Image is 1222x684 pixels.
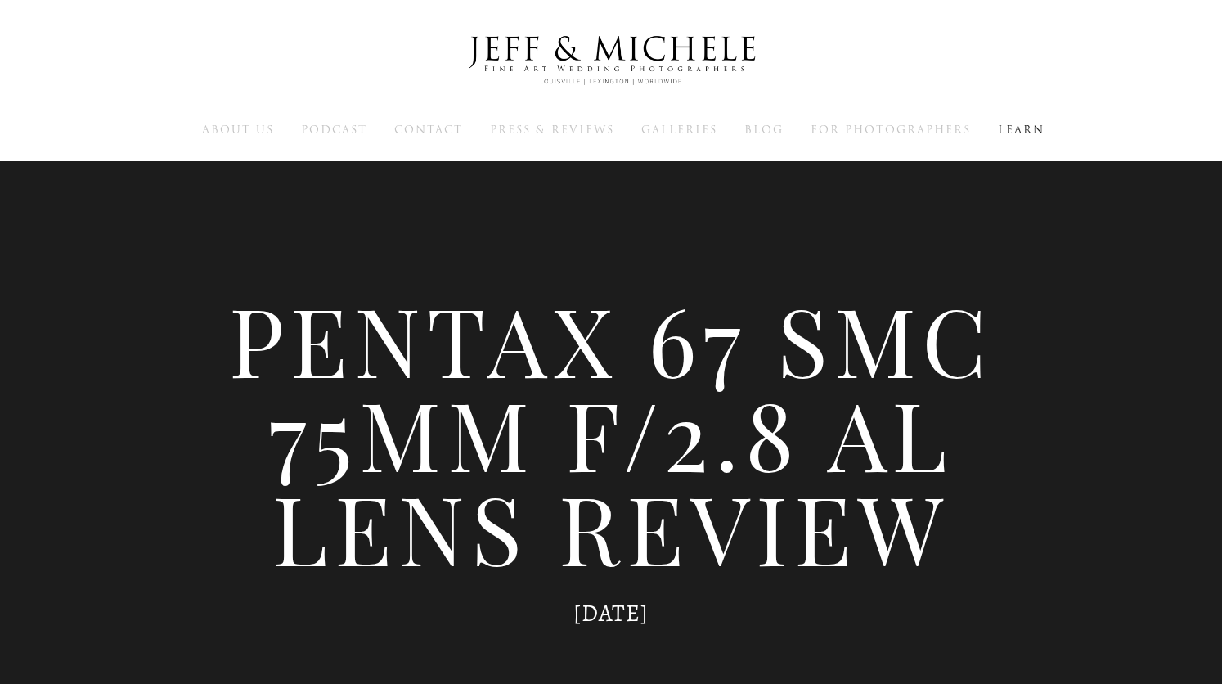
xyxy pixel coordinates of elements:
img: Louisville Wedding Photographers - Jeff & Michele Wedding Photographers [447,20,775,101]
time: [DATE] [573,597,649,629]
a: Galleries [641,122,717,137]
a: For Photographers [811,122,971,137]
a: Learn [998,122,1045,137]
a: Press & Reviews [490,122,614,137]
a: About Us [202,122,274,137]
h1: Pentax 67 SMC 75mm f/2.8 AL Lens Review [218,292,1004,574]
a: Contact [394,122,463,137]
a: Podcast [301,122,367,137]
a: Blog [744,122,784,137]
